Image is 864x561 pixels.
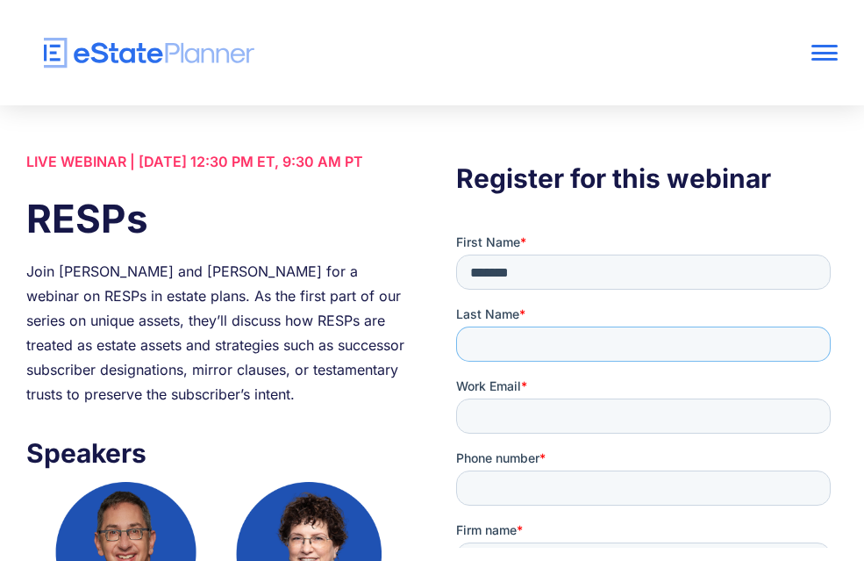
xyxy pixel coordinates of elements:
[26,191,408,246] h1: RESPs
[26,433,408,473] h3: Speakers
[26,149,408,174] div: LIVE WEBINAR | [DATE] 12:30 PM ET, 9:30 AM PT
[26,259,408,406] div: Join [PERSON_NAME] and [PERSON_NAME] for a webinar on RESPs in estate plans. As the first part of...
[26,38,675,68] a: home
[456,158,838,198] h3: Register for this webinar
[456,234,838,548] iframe: Form 0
